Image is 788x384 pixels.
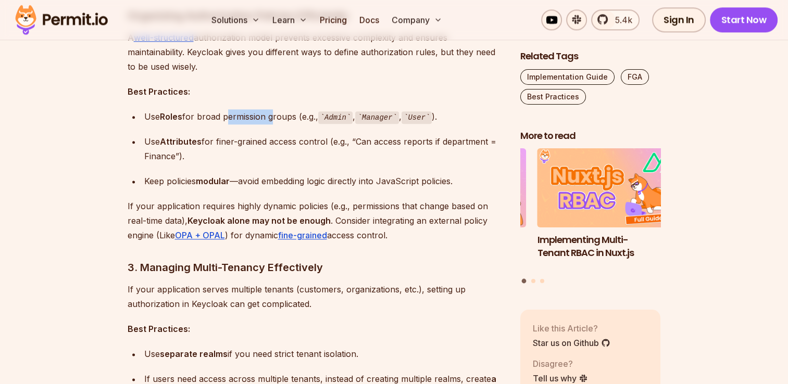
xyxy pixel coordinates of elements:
[537,149,678,273] li: 1 of 3
[540,279,544,283] button: Go to slide 3
[385,234,526,272] h3: How to Use JWTs for Authorization: Best Practices and Common Mistakes
[144,109,504,124] div: Use for broad permission groups (e.g., , , ).
[537,234,678,260] h3: Implementing Multi-Tenant RBAC in Nuxt.js
[355,9,383,30] a: Docs
[402,111,432,124] code: User
[537,149,678,273] a: Implementing Multi-Tenant RBAC in Nuxt.jsImplementing Multi-Tenant RBAC in Nuxt.js
[196,176,230,186] strong: modular
[621,69,649,85] a: FGA
[207,9,264,30] button: Solutions
[128,259,504,276] h3: 3. Managing Multi-Tenancy Effectively
[537,149,678,228] img: Implementing Multi-Tenant RBAC in Nuxt.js
[520,69,615,85] a: Implementation Guide
[128,86,190,97] strong: Best Practices:
[316,9,351,30] a: Pricing
[128,199,504,242] p: If your application requires highly dynamic policies (e.g., permissions that change based on real...
[520,89,586,105] a: Best Practices
[522,279,527,284] button: Go to slide 1
[128,324,190,334] strong: Best Practices:
[533,357,588,370] p: Disagree?
[385,149,526,273] li: 3 of 3
[268,9,311,30] button: Learn
[128,282,504,311] p: If your application serves multiple tenants (customers, organizations, etc.), setting up authoriz...
[609,14,632,26] span: 5.4k
[520,149,661,285] div: Posts
[144,174,504,188] div: Keep policies —avoid embedding logic directly into JavaScript policies.
[160,111,182,122] strong: Roles
[318,111,353,124] code: Admin
[520,130,661,143] h2: More to read
[144,347,504,361] div: Use if you need strict tenant isolation.
[710,7,778,32] a: Start Now
[160,349,228,359] strong: separate realms
[128,30,504,74] p: A authorization model prevents excessive complexity and ensures maintainability. Keycloak gives y...
[10,2,112,37] img: Permit logo
[533,322,610,335] p: Like this Article?
[387,9,446,30] button: Company
[385,149,526,228] img: How to Use JWTs for Authorization: Best Practices and Common Mistakes
[144,134,504,163] div: Use for finer-grained access control (e.g., “Can access reports if department = Finance”).
[355,111,399,124] code: Manager
[187,215,331,226] strong: Keycloak alone may not be enough
[652,7,706,32] a: Sign In
[175,230,225,240] a: OPA + OPAL
[134,32,194,43] a: well-structured
[591,9,640,30] a: 5.4k
[160,136,202,147] strong: Attributes
[278,230,327,240] a: fine-grained
[520,50,661,63] h2: Related Tags
[533,337,610,349] a: Star us on Github
[531,279,535,283] button: Go to slide 2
